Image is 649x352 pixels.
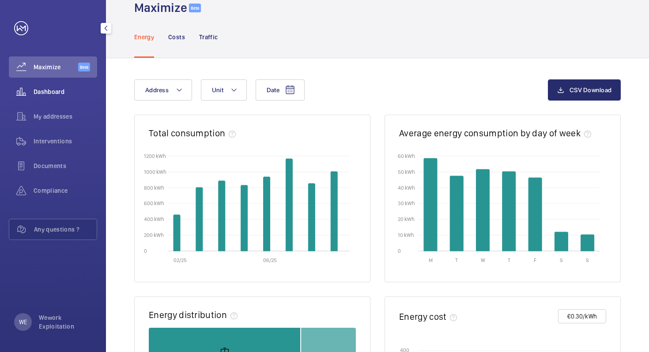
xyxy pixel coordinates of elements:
[145,86,169,94] span: Address
[144,247,147,254] text: 0
[560,257,563,263] text: S
[39,313,92,331] p: Wework Exploitation
[264,177,270,251] path: 2025-06-01T00:00:00.000 935,28
[174,257,187,263] text: 02/25
[34,161,97,170] span: Documents
[34,186,97,195] span: Compliance
[502,172,516,251] path: Thursday 50,34
[558,309,606,323] button: €0.30/kWh
[34,63,78,71] span: Maximize
[34,225,97,234] span: Any questions ?
[308,183,315,251] path: 2025-08-01T00:00:00.000 852,31
[555,232,568,251] path: Saturday 11,9
[144,200,164,206] text: 600 kWh
[570,86,611,94] span: CSV Download
[144,216,164,222] text: 400 kWh
[263,257,277,263] text: 06/25
[174,215,180,251] path: 2025-02-01T00:00:00.000 455,62
[189,4,201,12] span: Beta
[450,176,463,251] path: Tuesday 47,54
[241,185,248,251] path: 2025-05-01T00:00:00.000 829,33
[398,216,415,222] text: 20 kWh
[144,232,164,238] text: 200 kWh
[481,257,485,263] text: W
[134,79,192,101] button: Address
[424,158,437,251] path: Monday 58,7
[508,257,510,263] text: T
[476,169,490,251] path: Wednesday 51,66
[267,86,279,94] span: Date
[149,127,225,139] h2: Total consumption
[398,153,415,159] text: 60 kWh
[199,33,218,41] p: Traffic
[398,247,401,254] text: 0
[581,235,594,251] path: Sunday 10,32
[586,257,589,263] text: S
[455,257,458,263] text: T
[149,309,227,320] h2: Energy distribution
[34,112,97,121] span: My addresses
[34,137,97,146] span: Interventions
[134,33,154,41] p: Energy
[399,311,446,322] h2: Energy cost
[201,79,247,101] button: Unit
[286,159,292,251] path: 2025-07-01T00:00:00.000 1 166,55
[398,232,414,238] text: 10 kWh
[144,169,166,175] text: 1000 kWh
[196,187,203,251] path: 2025-03-01T00:00:00.000 803,3
[168,33,185,41] p: Costs
[534,257,536,263] text: F
[398,200,415,206] text: 30 kWh
[144,153,166,159] text: 1200 kWh
[399,127,581,139] h2: Average energy consumption by day of week
[34,87,97,96] span: Dashboard
[256,79,305,101] button: Date
[212,86,223,94] span: Unit
[19,318,27,326] p: WE
[398,184,415,191] text: 40 kWh
[429,257,433,263] text: M
[219,181,225,251] path: 2025-04-01T00:00:00.000 886,02
[78,63,90,71] span: Beta
[548,79,621,101] button: CSV Download
[144,184,164,191] text: 800 kWh
[528,178,542,251] path: Friday 46,31
[398,169,415,175] text: 50 kWh
[331,172,337,251] path: 2025-09-01T00:00:00.000 1 002,27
